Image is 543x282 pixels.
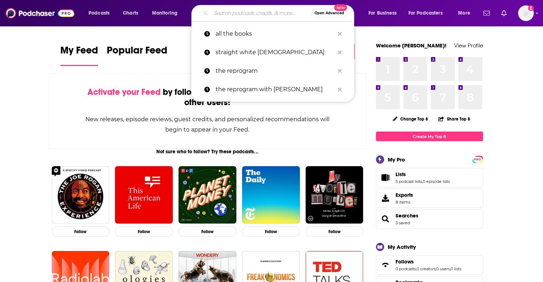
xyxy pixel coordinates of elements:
[454,42,483,49] a: View Profile
[107,44,167,61] span: Popular Feed
[396,179,422,184] a: 5 podcast lists
[334,4,347,11] span: New
[6,6,74,20] img: Podchaser - Follow, Share and Rate Podcasts
[376,209,483,229] span: Searches
[498,7,509,19] a: Show notifications dropdown
[179,166,236,224] img: Planet Money
[85,87,330,108] div: by following Podcasts, Creators, Lists, and other Users!
[85,114,330,135] div: New releases, episode reviews, guest credits, and personalized recommendations will begin to appe...
[152,8,177,18] span: Monitoring
[388,156,405,163] div: My Pro
[84,7,119,19] button: open menu
[87,87,161,97] span: Activate your Feed
[123,8,138,18] span: Charts
[376,255,483,275] span: Follows
[216,43,334,62] p: straight white male
[191,62,354,80] a: the reprogram
[118,7,142,19] a: Charts
[60,44,98,66] a: My Feed
[436,266,450,271] a: 0 users
[378,260,393,270] a: Follows
[115,226,173,237] button: Follow
[376,42,447,49] a: Welcome [PERSON_NAME]!
[528,5,534,11] svg: Add a profile image
[378,173,393,183] a: Lists
[306,166,363,224] img: My Favorite Murder with Karen Kilgariff and Georgia Hardstark
[52,166,110,224] img: The Joe Rogan Experience
[147,7,187,19] button: open menu
[518,5,534,21] button: Show profile menu
[396,212,418,219] a: Searches
[388,114,433,123] button: Change Top 8
[216,62,334,80] p: the reprogram
[191,43,354,62] a: straight white [DEMOGRAPHIC_DATA]
[453,7,479,19] button: open menu
[438,112,470,126] button: Share Top 8
[396,171,406,178] span: Lists
[518,5,534,21] span: Logged in as agoldsmithwissman
[306,226,363,237] button: Follow
[376,132,483,141] a: Create My Top 8
[191,80,354,99] a: the reprogram with [PERSON_NAME]
[396,220,410,225] a: 3 saved
[396,192,413,198] span: Exports
[417,266,436,271] a: 0 creators
[60,44,98,61] span: My Feed
[315,11,344,15] span: Open Advanced
[396,171,450,178] a: Lists
[89,8,110,18] span: Podcasts
[396,266,416,271] a: 0 podcasts
[311,9,347,17] button: Open AdvancedNew
[198,5,361,21] div: Search podcasts, credits, & more...
[115,166,173,224] img: This American Life
[52,226,110,237] button: Follow
[396,200,413,205] span: 8 items
[378,193,393,203] span: Exports
[378,214,393,224] a: Searches
[388,243,416,250] div: My Activity
[376,189,483,208] a: Exports
[436,266,436,271] span: ,
[423,179,450,184] a: 0 episode lists
[408,8,443,18] span: For Podcasters
[191,25,354,43] a: all the books
[242,226,300,237] button: Follow
[451,266,461,271] a: 0 lists
[458,8,470,18] span: More
[363,7,406,19] button: open menu
[396,258,461,265] a: Follows
[518,5,534,21] img: User Profile
[107,44,167,66] a: Popular Feed
[481,7,493,19] a: Show notifications dropdown
[179,226,236,237] button: Follow
[376,168,483,187] span: Lists
[216,80,334,99] p: the reprogram with ann odom
[404,7,453,19] button: open menu
[49,149,366,155] div: Not sure who to follow? Try these podcasts...
[242,166,300,224] img: The Daily
[368,8,397,18] span: For Business
[396,258,414,265] span: Follows
[211,7,311,19] input: Search podcasts, credits, & more...
[473,157,482,162] a: PRO
[216,25,334,43] p: all the books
